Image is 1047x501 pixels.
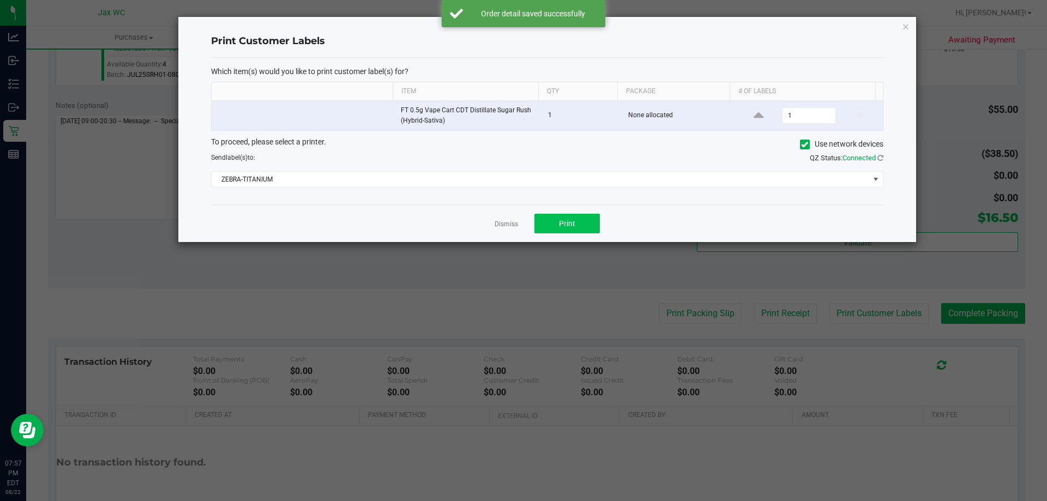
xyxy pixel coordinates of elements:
div: To proceed, please select a printer. [203,136,892,153]
td: None allocated [622,101,736,130]
span: Connected [843,154,876,162]
button: Print [534,214,600,233]
span: label(s) [226,154,248,161]
label: Use network devices [800,138,883,150]
span: QZ Status: [810,154,883,162]
p: Which item(s) would you like to print customer label(s) for? [211,67,883,76]
th: Qty [538,82,617,101]
span: ZEBRA-TITANIUM [212,172,869,187]
th: Package [617,82,730,101]
iframe: Resource center [11,414,44,446]
div: Order detail saved successfully [469,8,597,19]
a: Dismiss [495,220,518,229]
h4: Print Customer Labels [211,34,883,49]
th: Item [393,82,538,101]
span: Print [559,219,575,228]
td: 1 [541,101,622,130]
span: Send to: [211,154,255,161]
td: FT 0.5g Vape Cart CDT Distillate Sugar Rush (Hybrid-Sativa) [394,101,541,130]
th: # of labels [730,82,875,101]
